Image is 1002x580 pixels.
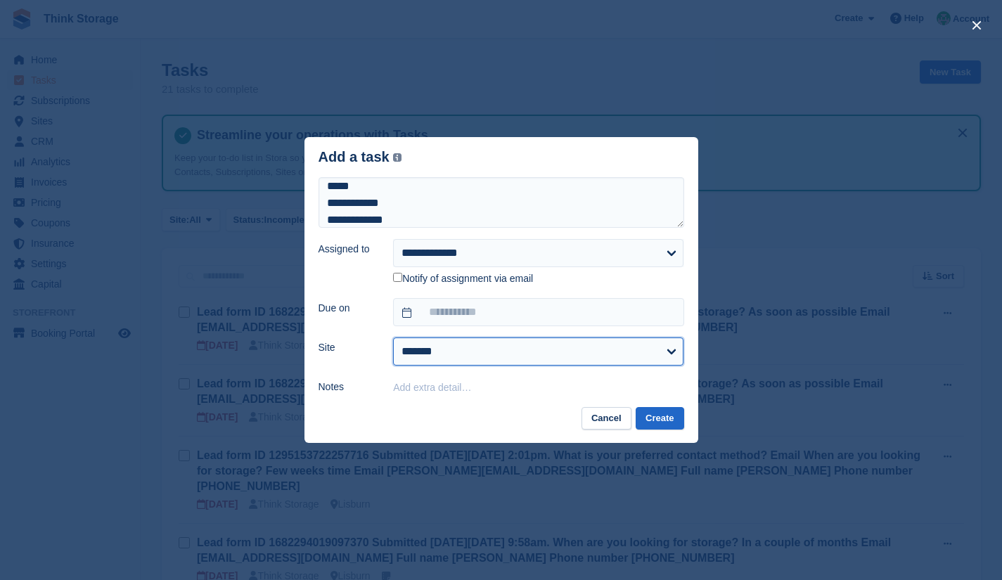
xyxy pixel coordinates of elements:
[636,407,683,430] button: Create
[393,153,402,162] img: icon-info-grey-7440780725fd019a000dd9b08b2336e03edf1995a4989e88bcd33f0948082b44.svg
[393,273,533,285] label: Notify of assignment via email
[393,273,402,282] input: Notify of assignment via email
[319,380,377,394] label: Notes
[319,149,402,165] div: Add a task
[582,407,631,430] button: Cancel
[965,14,988,37] button: close
[319,340,377,355] label: Site
[319,301,377,316] label: Due on
[393,382,471,393] button: Add extra detail…
[319,242,377,257] label: Assigned to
